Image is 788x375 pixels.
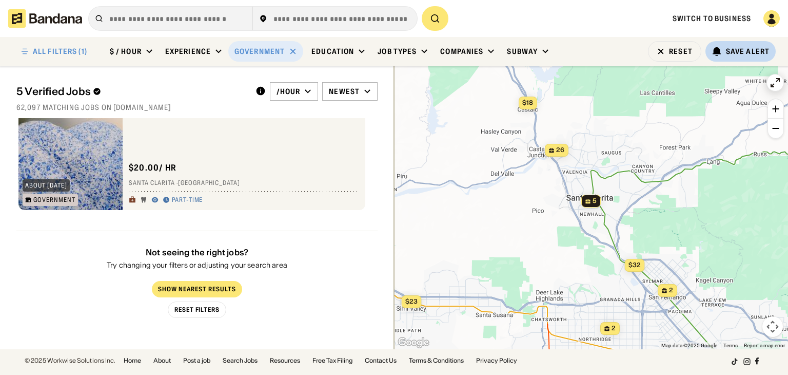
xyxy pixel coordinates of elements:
a: Contact Us [365,358,397,364]
div: /hour [277,87,301,96]
div: © 2025 Workwise Solutions Inc. [25,358,115,364]
button: Map camera controls [762,316,783,337]
img: Google [397,336,430,349]
span: $23 [405,297,418,305]
div: Job Types [378,47,417,56]
div: Santa Clarita · [GEOGRAPHIC_DATA] [129,179,359,188]
a: Free Tax Filing [312,358,352,364]
div: Show Nearest Results [158,287,235,293]
span: 2 [669,286,673,295]
div: Government [234,47,285,56]
div: grid [16,118,378,349]
div: about [DATE] [25,182,67,189]
a: About [153,358,171,364]
a: Terms & Conditions [409,358,464,364]
a: Switch to Business [673,14,751,23]
div: 62,097 matching jobs on [DOMAIN_NAME] [16,103,378,112]
div: Experience [165,47,211,56]
div: Subway [507,47,538,56]
div: Save Alert [726,47,770,56]
div: Reset [669,48,693,55]
div: Not seeing the right jobs? [107,248,287,257]
div: Newest [329,87,360,96]
span: Map data ©2025 Google [661,343,717,348]
div: Education [311,47,354,56]
div: ALL FILTERS (1) [33,48,87,55]
div: $ 20.00 / hr [129,162,177,173]
a: Home [124,358,141,364]
span: $18 [522,99,533,106]
span: $32 [628,261,641,269]
a: Report a map error [744,343,785,348]
a: Privacy Policy [476,358,517,364]
div: 5 Verified Jobs [16,85,247,98]
div: Reset Filters [174,307,220,313]
a: Search Jobs [223,358,258,364]
div: Companies [440,47,483,56]
a: Terms (opens in new tab) [723,343,738,348]
span: 2 [612,324,616,333]
span: 5 [593,197,597,205]
span: 26 [556,146,564,155]
div: $ / hour [110,47,142,56]
div: Try changing your filters or adjusting your search area [107,262,287,269]
a: Resources [270,358,300,364]
a: Post a job [183,358,210,364]
div: Part-time [172,196,203,204]
img: Bandana logotype [8,9,82,28]
a: Open this area in Google Maps (opens a new window) [397,336,430,349]
div: Government [33,197,75,203]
